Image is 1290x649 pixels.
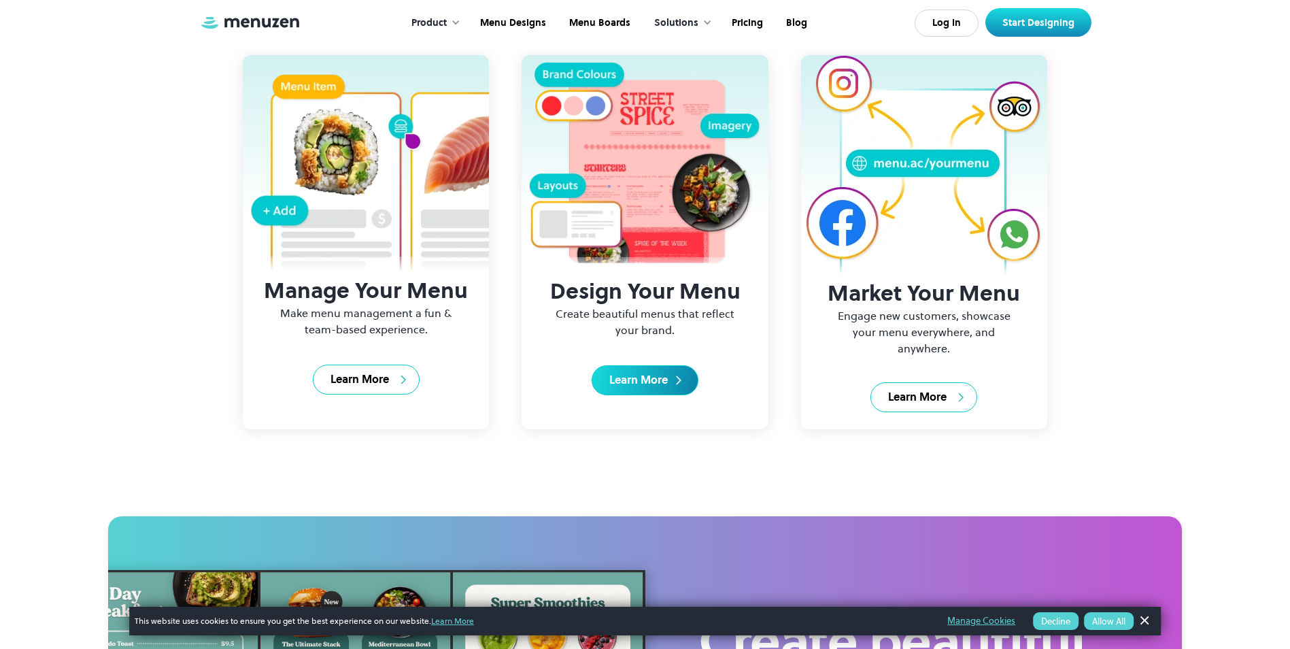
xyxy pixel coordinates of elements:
[431,615,474,627] a: Learn More
[773,2,817,44] a: Blog
[547,305,744,338] p: Create beautiful menus that reflect your brand.
[522,278,768,305] h3: Design Your Menu
[398,2,467,44] div: Product
[1084,612,1134,630] button: Allow All
[985,8,1091,37] a: Start Designing
[888,390,947,405] div: Learn More
[801,280,1047,307] h3: Market Your Menu
[467,2,556,44] a: Menu Designs
[826,307,1023,356] p: Engage new customers, showcase your menu everywhere, and anywhere.
[592,365,698,395] a: Learn More
[870,382,977,412] a: Learn More
[947,614,1015,629] a: Manage Cookies
[268,305,465,337] p: Make menu management a fun & team-based experience.
[654,16,698,31] div: Solutions
[556,2,641,44] a: Menu Boards
[243,277,489,305] h3: Manage Your Menu
[313,365,420,395] a: Learn More
[330,372,389,387] div: Learn More
[1033,612,1079,630] button: Decline
[411,16,447,31] div: Product
[641,2,719,44] div: Solutions
[915,10,979,37] a: Log In
[1134,611,1154,631] a: Dismiss Banner
[609,373,668,388] div: Learn More
[719,2,773,44] a: Pricing
[135,615,929,627] span: This website uses cookies to ensure you get the best experience on our website.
